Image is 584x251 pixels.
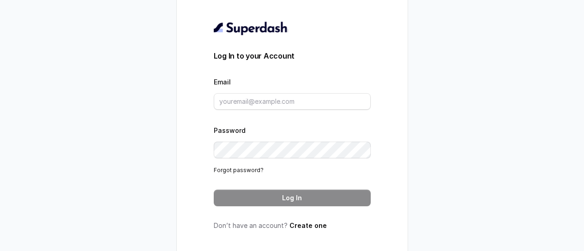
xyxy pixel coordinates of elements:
[214,93,371,110] input: youremail@example.com
[214,126,246,134] label: Password
[214,221,371,230] p: Don’t have an account?
[214,21,288,36] img: light.svg
[214,167,264,173] a: Forgot password?
[289,221,327,229] a: Create one
[214,78,231,86] label: Email
[214,50,371,61] h3: Log In to your Account
[214,190,371,206] button: Log In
